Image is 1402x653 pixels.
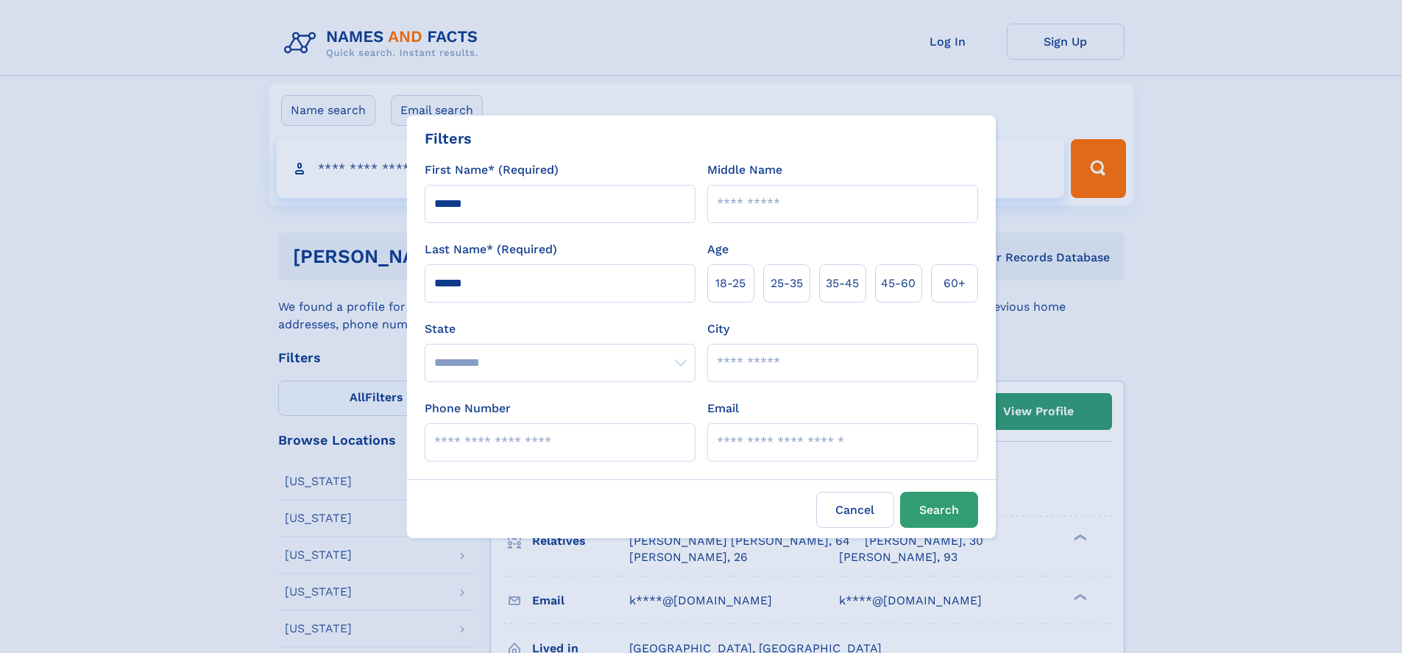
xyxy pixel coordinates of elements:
label: Middle Name [707,161,782,179]
span: 60+ [943,275,966,292]
span: 45‑60 [881,275,916,292]
button: Search [900,492,978,528]
label: First Name* (Required) [425,161,559,179]
span: 25‑35 [771,275,803,292]
label: Age [707,241,729,258]
label: Phone Number [425,400,511,417]
label: City [707,320,729,338]
label: State [425,320,695,338]
label: Last Name* (Required) [425,241,557,258]
span: 18‑25 [715,275,746,292]
label: Email [707,400,739,417]
label: Cancel [816,492,894,528]
span: 35‑45 [826,275,859,292]
div: Filters [425,127,472,149]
